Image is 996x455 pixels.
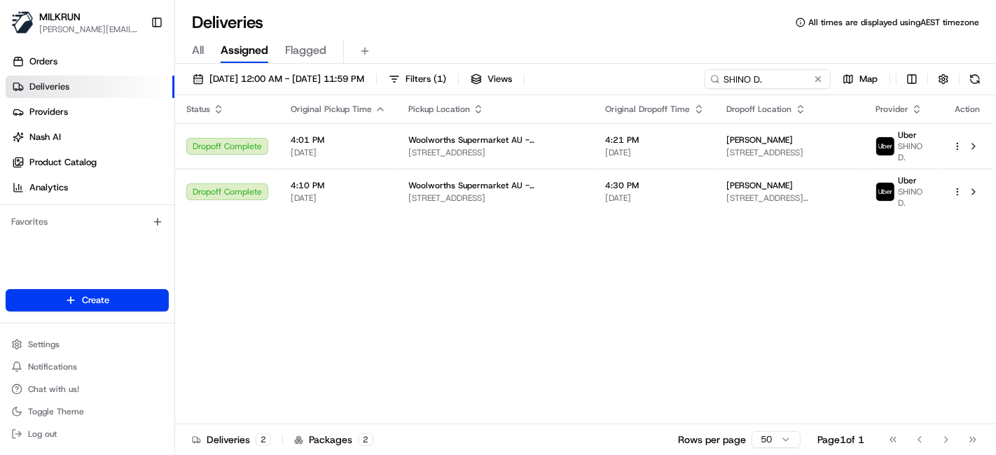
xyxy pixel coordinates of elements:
[11,11,34,34] img: MILKRUN
[291,147,386,158] span: [DATE]
[29,181,68,194] span: Analytics
[39,10,81,24] button: MILKRUN
[82,294,109,307] span: Create
[6,176,174,199] a: Analytics
[817,433,864,447] div: Page 1 of 1
[29,156,97,169] span: Product Catalog
[836,69,884,89] button: Map
[6,424,169,444] button: Log out
[727,180,794,191] span: [PERSON_NAME]
[6,101,174,123] a: Providers
[606,180,705,191] span: 4:30 PM
[28,384,79,395] span: Chat with us!
[382,69,452,89] button: Filters(1)
[727,104,792,115] span: Dropoff Location
[705,69,831,89] input: Type to search
[6,402,169,421] button: Toggle Theme
[6,335,169,354] button: Settings
[186,69,371,89] button: [DATE] 12:00 AM - [DATE] 11:59 PM
[6,50,174,73] a: Orders
[256,433,271,446] div: 2
[898,186,930,209] span: SHINO D.
[29,80,69,93] span: Deliveries
[408,180,583,191] span: Woolworths Supermarket AU - [GEOGRAPHIC_DATA]
[294,433,373,447] div: Packages
[28,428,57,440] span: Log out
[464,69,518,89] button: Views
[859,73,878,85] span: Map
[606,192,705,204] span: [DATE]
[358,433,373,446] div: 2
[291,192,386,204] span: [DATE]
[606,104,691,115] span: Original Dropoff Time
[434,73,446,85] span: ( 1 )
[727,147,853,158] span: [STREET_ADDRESS]
[876,183,894,201] img: uber-new-logo.jpeg
[221,42,268,59] span: Assigned
[29,106,68,118] span: Providers
[606,147,705,158] span: [DATE]
[6,289,169,311] button: Create
[953,104,982,115] div: Action
[606,134,705,146] span: 4:21 PM
[192,42,204,59] span: All
[209,73,364,85] span: [DATE] 12:00 AM - [DATE] 11:59 PM
[39,24,139,35] button: [PERSON_NAME][EMAIL_ADDRESS][DOMAIN_NAME]
[406,73,446,85] span: Filters
[408,147,583,158] span: [STREET_ADDRESS]
[408,134,583,146] span: Woolworths Supermarket AU - [GEOGRAPHIC_DATA]
[487,73,512,85] span: Views
[6,6,145,39] button: MILKRUNMILKRUN[PERSON_NAME][EMAIL_ADDRESS][DOMAIN_NAME]
[898,129,917,141] span: Uber
[186,104,210,115] span: Status
[6,379,169,399] button: Chat with us!
[285,42,326,59] span: Flagged
[408,104,470,115] span: Pickup Location
[6,76,174,98] a: Deliveries
[965,69,985,89] button: Refresh
[876,104,908,115] span: Provider
[28,406,84,417] span: Toggle Theme
[678,433,746,447] p: Rows per page
[29,55,57,68] span: Orders
[876,137,894,155] img: uber-new-logo.jpeg
[6,211,169,233] div: Favorites
[192,11,263,34] h1: Deliveries
[727,192,853,204] span: [STREET_ADDRESS][PERSON_NAME]
[29,131,61,143] span: Nash AI
[6,126,174,148] a: Nash AI
[808,17,979,28] span: All times are displayed using AEST timezone
[898,175,917,186] span: Uber
[291,180,386,191] span: 4:10 PM
[291,134,386,146] span: 4:01 PM
[727,134,794,146] span: [PERSON_NAME]
[408,192,583,204] span: [STREET_ADDRESS]
[6,357,169,377] button: Notifications
[291,104,372,115] span: Original Pickup Time
[898,141,930,163] span: SHINO D.
[28,361,77,372] span: Notifications
[6,151,174,174] a: Product Catalog
[192,433,271,447] div: Deliveries
[28,339,60,350] span: Settings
